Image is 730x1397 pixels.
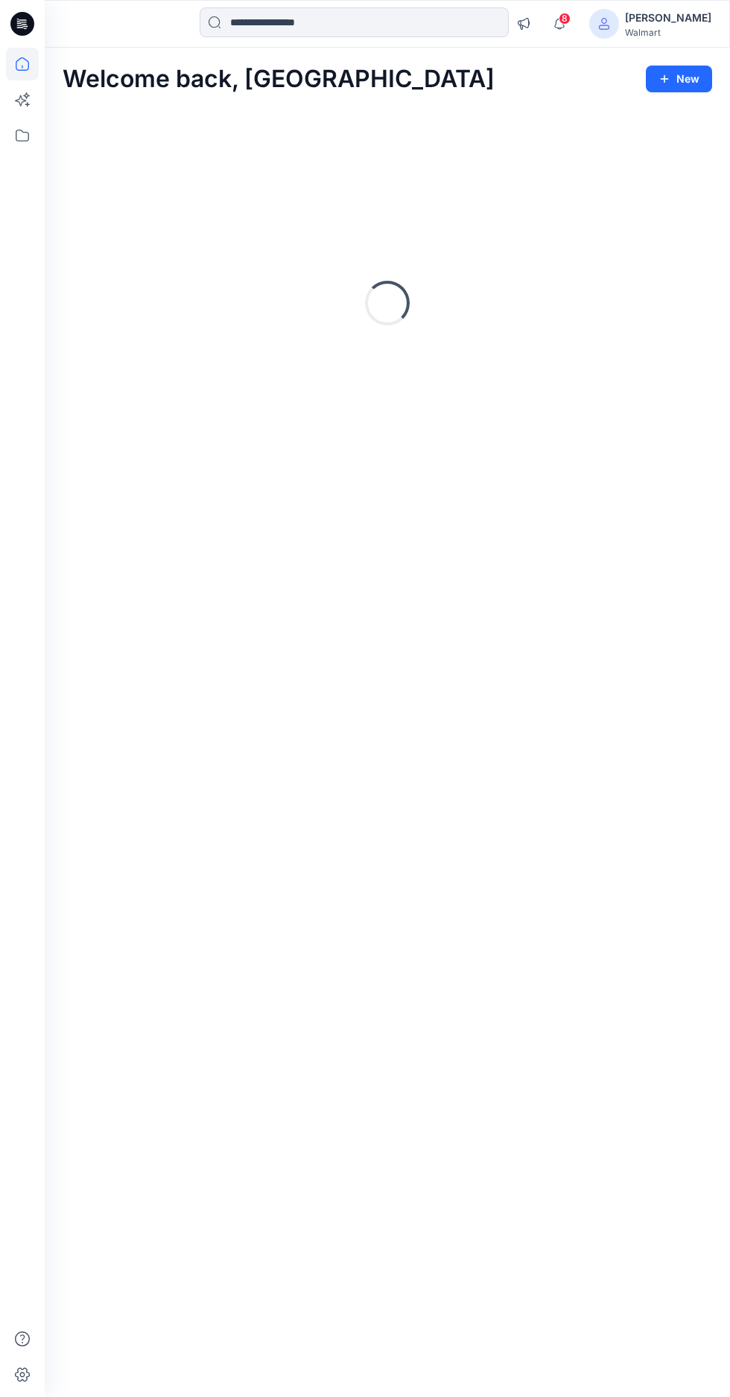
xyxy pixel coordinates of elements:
[559,13,571,25] span: 8
[63,66,495,93] h2: Welcome back, [GEOGRAPHIC_DATA]
[625,9,711,27] div: [PERSON_NAME]
[598,18,610,30] svg: avatar
[646,66,712,92] button: New
[625,27,711,38] div: Walmart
